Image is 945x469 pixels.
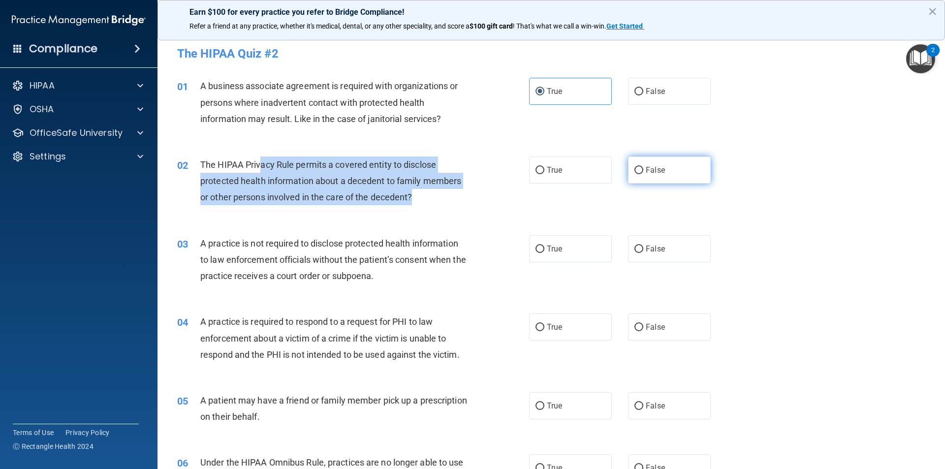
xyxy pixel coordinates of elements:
[606,22,644,30] a: Get Started
[29,42,97,56] h4: Compliance
[177,47,925,60] h4: The HIPAA Quiz #2
[547,87,562,96] span: True
[12,10,146,30] img: PMB logo
[189,22,470,30] span: Refer a friend at any practice, whether it's medical, dental, or any other speciality, and score a
[646,87,665,96] span: False
[177,238,188,250] span: 03
[30,80,55,92] p: HIPAA
[30,151,66,162] p: Settings
[535,88,544,95] input: True
[547,165,562,175] span: True
[177,316,188,328] span: 04
[200,159,461,202] span: The HIPAA Privacy Rule permits a covered entity to disclose protected health information about a ...
[30,127,123,139] p: OfficeSafe University
[634,88,643,95] input: False
[906,44,935,73] button: Open Resource Center, 2 new notifications
[177,395,188,407] span: 05
[931,50,935,63] div: 2
[200,238,466,281] span: A practice is not required to disclose protected health information to law enforcement officials ...
[634,403,643,410] input: False
[928,3,937,19] button: Close
[513,22,606,30] span: ! That's what we call a win-win.
[634,167,643,174] input: False
[535,403,544,410] input: True
[547,322,562,332] span: True
[606,22,643,30] strong: Get Started
[65,428,110,438] a: Privacy Policy
[189,7,913,17] p: Earn $100 for every practice you refer to Bridge Compliance!
[13,428,54,438] a: Terms of Use
[177,457,188,469] span: 06
[12,103,143,115] a: OSHA
[200,81,458,124] span: A business associate agreement is required with organizations or persons where inadvertent contac...
[12,80,143,92] a: HIPAA
[646,322,665,332] span: False
[547,244,562,253] span: True
[535,167,544,174] input: True
[200,395,467,422] span: A patient may have a friend or family member pick up a prescription on their behalf.
[634,324,643,331] input: False
[30,103,54,115] p: OSHA
[634,246,643,253] input: False
[177,81,188,93] span: 01
[646,165,665,175] span: False
[535,324,544,331] input: True
[535,246,544,253] input: True
[470,22,513,30] strong: $100 gift card
[177,159,188,171] span: 02
[646,401,665,410] span: False
[13,441,94,451] span: Ⓒ Rectangle Health 2024
[12,151,143,162] a: Settings
[12,127,143,139] a: OfficeSafe University
[547,401,562,410] span: True
[646,244,665,253] span: False
[200,316,460,359] span: A practice is required to respond to a request for PHI to law enforcement about a victim of a cri...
